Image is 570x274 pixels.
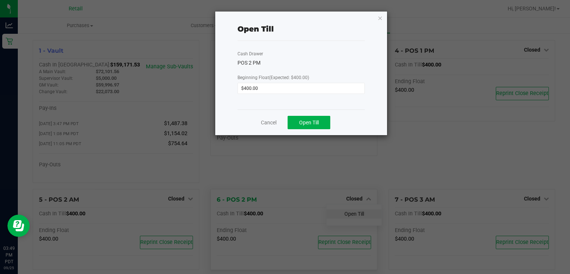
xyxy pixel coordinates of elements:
div: POS 2 PM [237,59,365,67]
span: Beginning Float [237,75,309,80]
button: Open Till [288,116,330,129]
label: Cash Drawer [237,50,263,57]
span: (Expected: $400.00) [269,75,309,80]
div: Open Till [237,23,274,35]
span: Open Till [299,120,319,125]
a: Cancel [261,119,276,127]
iframe: Resource center [7,215,30,237]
